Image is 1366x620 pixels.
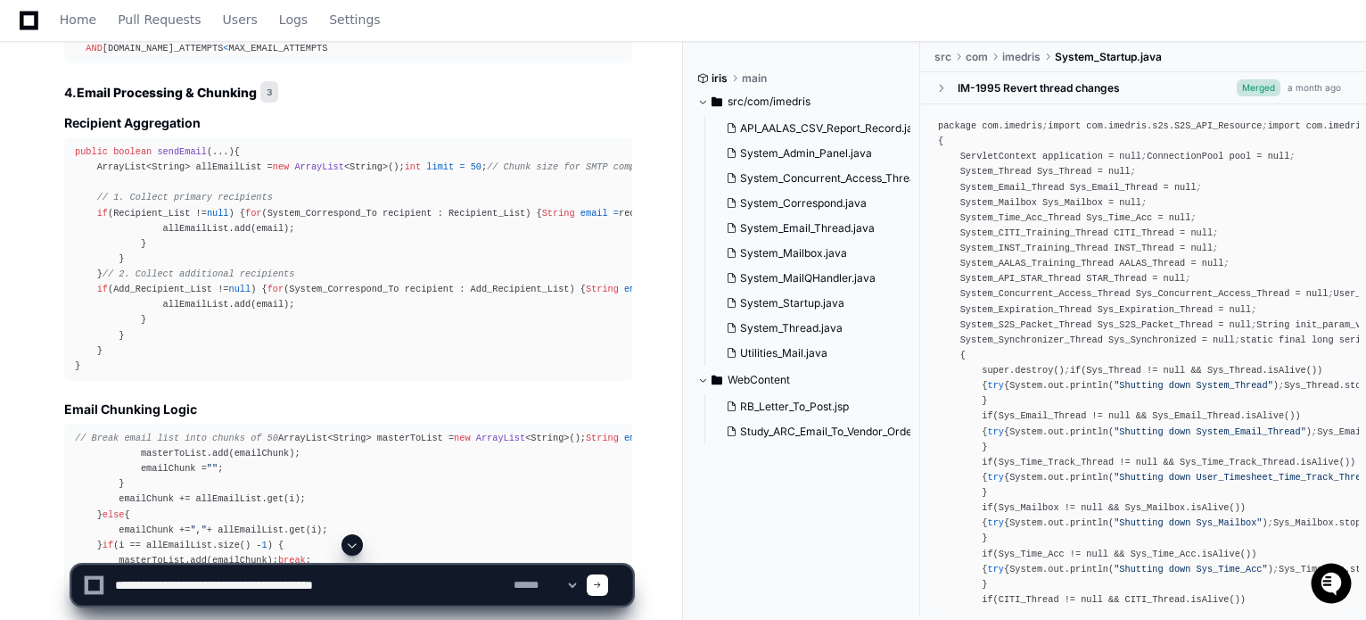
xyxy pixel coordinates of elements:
span: System_MailQHandler.java [740,271,876,285]
span: ArrayList [294,161,343,172]
button: RB_Letter_To_Post.jsp [719,394,910,419]
span: ; [1131,166,1136,177]
span: System [960,258,993,269]
span: System [960,227,993,238]
span: Users [223,14,258,25]
span: String [586,284,619,294]
button: Study_ARC_Email_To_Vendor_Orders_AJAX.jsp [719,419,910,444]
span: iris [712,71,728,86]
span: System [1009,426,1042,437]
span: System [1009,472,1042,483]
h2: 4. [64,83,632,104]
span: System [960,319,993,330]
span: System [960,197,993,208]
span: Utilities_Mail.java [740,346,827,360]
span: System_Admin_Panel.java [740,146,872,161]
span: System [960,273,993,284]
span: int [405,161,421,172]
span: try [987,380,1003,391]
span: System [1009,517,1042,528]
span: ArrayList [476,433,525,443]
span: ; [1268,517,1273,528]
span: new [273,161,289,172]
span: 3 [260,81,278,103]
span: ; [1312,426,1317,437]
button: System_Startup.java [719,291,910,316]
span: ; [1141,151,1147,161]
span: src/com/imedris [728,95,811,109]
span: com [966,50,988,64]
span: System [960,182,993,193]
span: (...) [207,146,235,157]
span: Merged [1237,79,1280,96]
div: { ArrayList<String> allEmailList = <String>(); ; (Recipient_List != ) { (System_Correspond_To rec... [75,145,621,374]
span: src [934,50,951,64]
span: email [624,284,652,294]
span: ; [1042,120,1048,131]
span: System [960,304,993,315]
span: email [580,208,608,219]
button: WebContent [697,366,907,394]
span: if [97,208,108,219]
span: ; [1279,380,1284,391]
button: System_MailQHandler.java [719,266,910,291]
a: Powered byPylon [126,186,216,201]
span: null [229,284,251,294]
div: We're offline, we'll be back soon [61,151,233,165]
iframe: Open customer support [1309,561,1357,609]
img: 1736555170064-99ba0984-63c1-480f-8ee9-699278ef63ed [18,133,50,165]
span: emailChunk [624,433,679,443]
div: ArrayList<String> masterToList = <String>(); ; ( ; i < allEmailList.size(); i++) { (i % limit == ... [75,431,621,599]
span: RB_Letter_To_Post.jsp [740,400,849,414]
span: boolean [113,146,152,157]
span: Logs [279,14,308,25]
span: < [223,43,228,54]
span: sendEmail [157,146,206,157]
span: String [586,433,619,443]
span: new [454,433,470,443]
span: System_Startup.java [1055,50,1162,64]
span: ; [1213,243,1218,253]
span: API_AALAS_CSV_Report_Record.java [740,121,926,136]
svg: Directory [712,369,722,391]
button: System_Mailbox.java [719,241,910,266]
span: System_Email_Thread.java [740,221,875,236]
span: System [1009,380,1042,391]
span: imedris [1002,50,1041,64]
button: System_Admin_Panel.java [719,141,910,166]
span: "," [190,525,206,535]
span: Pylon [177,187,216,201]
span: = [459,161,465,172]
span: "Shutting down System_Thread" [1114,380,1273,391]
button: Start new chat [303,138,325,160]
span: System [960,288,993,299]
button: Utilities_Mail.java [719,341,910,366]
span: 50 [471,161,481,172]
span: "Shutting down Sys_Mailbox" [1114,517,1262,528]
div: Welcome [18,71,325,100]
span: ; [1197,182,1202,193]
span: System [960,212,993,223]
span: ; [1235,335,1240,345]
span: limit [426,161,454,172]
span: // Chunk size for SMTP compliance [487,161,668,172]
span: try [987,472,1003,483]
span: Home [60,14,96,25]
span: for [245,208,261,219]
span: System_Startup.java [740,296,844,310]
span: Pull Requests [118,14,201,25]
span: = [613,208,619,219]
span: try [987,517,1003,528]
button: src/com/imedris [697,87,907,116]
div: Start new chat [61,133,292,151]
span: ; [1251,319,1256,330]
button: System_Correspond.java [719,191,910,216]
span: Settings [329,14,380,25]
h3: Email Chunking Logic [64,401,632,418]
span: System_Correspond.java [740,196,867,211]
span: ; [1289,151,1295,161]
span: ; [1141,197,1147,208]
span: System_Thread.java [740,321,843,335]
button: System_Thread.java [719,316,910,341]
span: try [987,426,1003,437]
